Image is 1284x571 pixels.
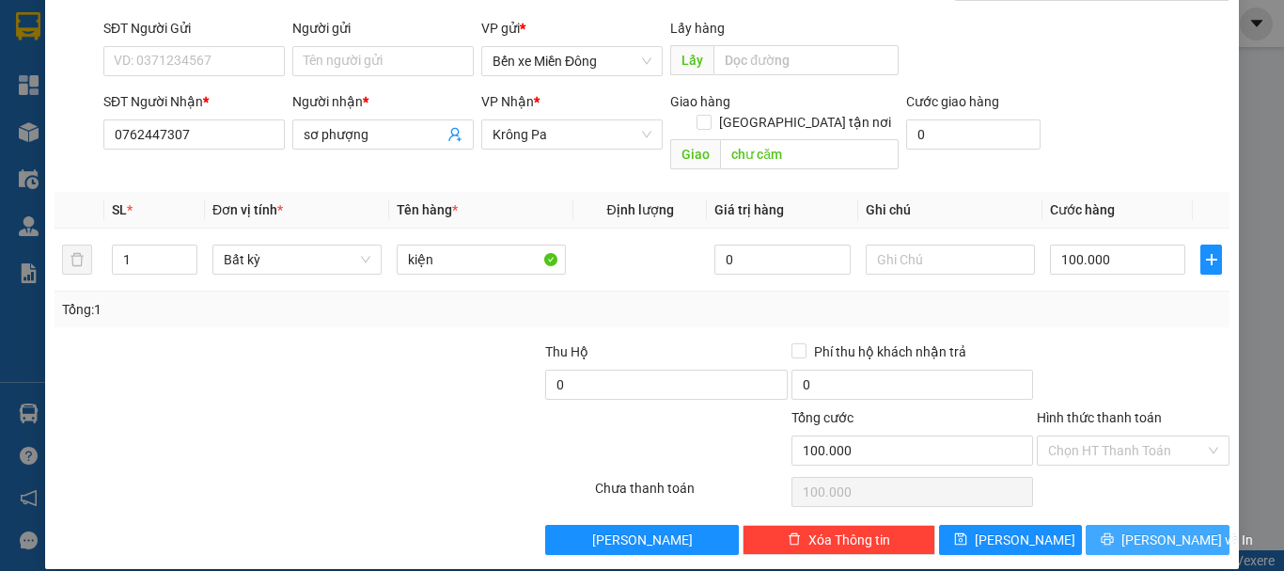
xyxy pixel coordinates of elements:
button: delete [62,245,92,275]
button: deleteXóa Thông tin [743,525,935,555]
span: plus [1201,252,1221,267]
div: VP gửi [481,18,663,39]
button: save[PERSON_NAME] [939,525,1083,555]
span: [PERSON_NAME] [592,530,693,550]
span: Giao hàng [670,94,730,109]
input: Cước giao hàng [906,119,1041,150]
label: Hình thức thanh toán [1037,410,1162,425]
span: Đơn vị tính [212,202,283,217]
input: 0 [714,245,850,275]
span: Tổng cước [791,410,853,425]
span: Giá trị hàng [714,202,784,217]
span: VP Nhận [481,94,534,109]
input: Dọc đường [720,139,899,169]
div: SĐT Người Nhận [103,91,285,112]
span: Cước hàng [1050,202,1115,217]
span: delete [788,532,801,547]
div: SĐT Người Gửi [103,18,285,39]
th: Ghi chú [858,192,1042,229]
span: Định lượng [606,202,673,217]
span: SL [112,202,127,217]
span: Bến xe Miền Đông [493,47,651,75]
div: Người gửi [292,18,474,39]
button: plus [1200,245,1222,275]
span: save [954,532,967,547]
div: Tổng: 1 [62,299,497,320]
span: Phí thu hộ khách nhận trả [806,341,974,362]
span: Bất kỳ [224,246,370,274]
label: Cước giao hàng [906,94,999,109]
span: Lấy [670,45,713,75]
span: [PERSON_NAME] [975,530,1075,550]
span: Lấy hàng [670,21,725,36]
span: Thu Hộ [545,344,588,359]
span: Xóa Thông tin [808,530,890,550]
span: Tên hàng [397,202,458,217]
button: [PERSON_NAME] [545,525,738,555]
input: VD: Bàn, Ghế [397,245,566,275]
span: printer [1101,532,1114,547]
button: printer[PERSON_NAME] và In [1086,525,1229,555]
input: Dọc đường [713,45,899,75]
div: Chưa thanh toán [593,478,790,511]
span: [PERSON_NAME] và In [1121,530,1253,550]
span: Giao [670,139,720,169]
input: Ghi Chú [866,245,1035,275]
span: [GEOGRAPHIC_DATA] tận nơi [712,112,899,133]
span: Krông Pa [493,120,651,149]
div: Người nhận [292,91,474,112]
span: user-add [447,127,462,142]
